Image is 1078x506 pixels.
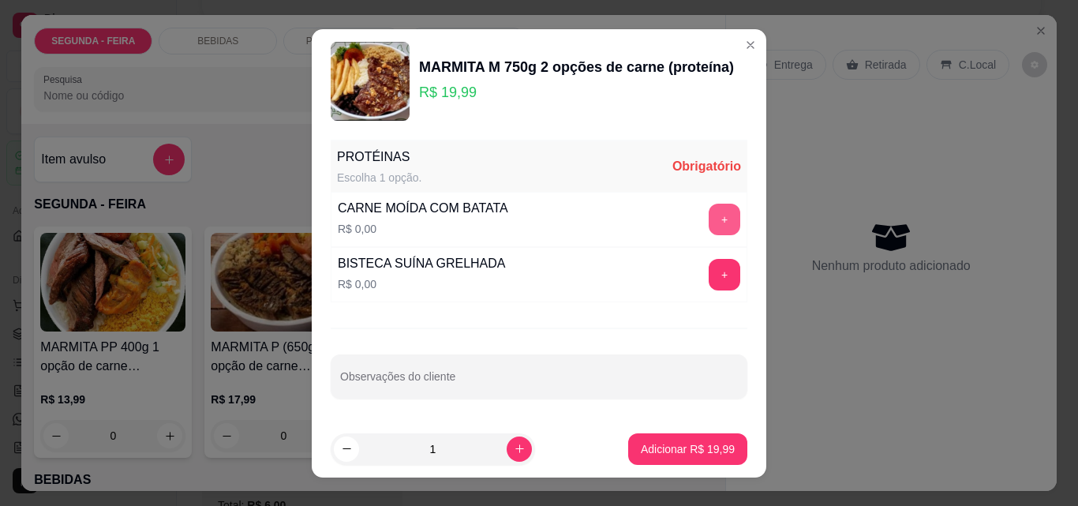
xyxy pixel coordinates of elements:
p: R$ 0,00 [338,276,506,292]
div: BISTECA SUÍNA GRELHADA [338,254,506,273]
img: product-image [331,42,410,121]
p: R$ 19,99 [419,81,734,103]
button: add [709,259,740,290]
div: PROTÉINAS [337,148,421,167]
button: increase-product-quantity [507,437,532,462]
p: Adicionar R$ 19,99 [641,441,735,457]
div: Escolha 1 opção. [337,170,421,186]
p: R$ 0,00 [338,221,508,237]
button: Adicionar R$ 19,99 [628,433,747,465]
div: MARMITA M 750g 2 opções de carne (proteína) [419,56,734,78]
button: decrease-product-quantity [334,437,359,462]
div: Obrigatório [672,157,741,176]
button: Close [738,32,763,58]
button: add [709,204,740,235]
input: Observações do cliente [340,375,738,391]
div: CARNE MOÍDA COM BATATA [338,199,508,218]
